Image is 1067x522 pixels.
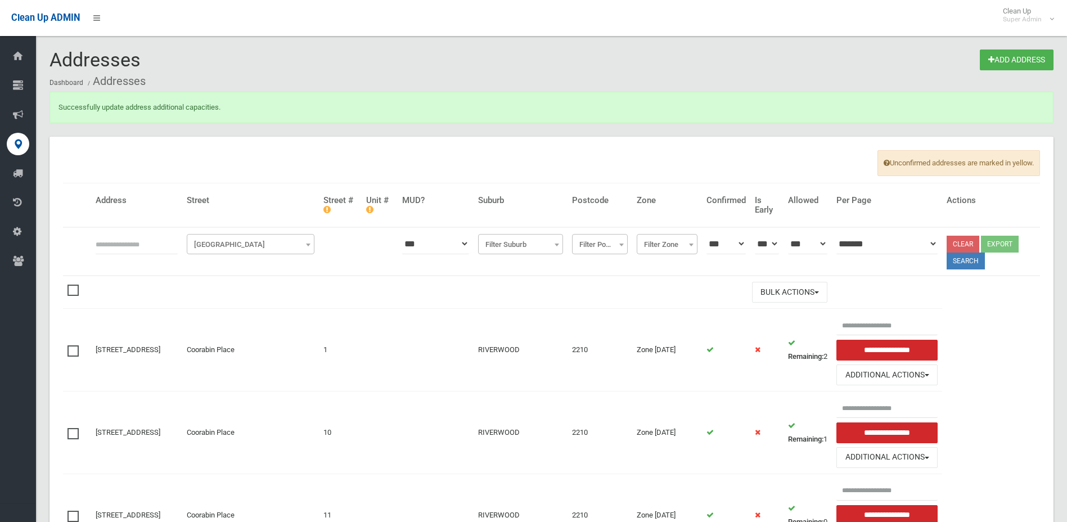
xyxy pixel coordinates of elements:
[632,391,702,474] td: Zone [DATE]
[572,234,628,254] span: Filter Postcode
[182,309,319,391] td: Coorabin Place
[997,7,1053,24] span: Clean Up
[85,71,146,92] li: Addresses
[836,196,938,205] h4: Per Page
[319,309,362,391] td: 1
[572,196,628,205] h4: Postcode
[49,48,141,71] span: Addresses
[96,428,160,436] a: [STREET_ADDRESS]
[788,352,823,361] strong: Remaining:
[784,309,832,391] td: 2
[947,253,985,269] button: Search
[947,196,1036,205] h4: Actions
[877,150,1040,176] span: Unconfirmed addresses are marked in yellow.
[187,234,314,254] span: Filter Street
[640,237,695,253] span: Filter Zone
[11,12,80,23] span: Clean Up ADMIN
[366,196,393,214] h4: Unit #
[632,309,702,391] td: Zone [DATE]
[637,196,697,205] h4: Zone
[323,196,358,214] h4: Street #
[784,391,832,474] td: 1
[402,196,469,205] h4: MUD?
[187,196,314,205] h4: Street
[568,309,632,391] td: 2210
[981,236,1019,253] button: Export
[637,234,697,254] span: Filter Zone
[788,196,827,205] h4: Allowed
[182,391,319,474] td: Coorabin Place
[481,237,560,253] span: Filter Suburb
[49,92,1054,123] div: Successfully update address additional capacities.
[836,447,938,468] button: Additional Actions
[478,196,563,205] h4: Suburb
[49,79,83,87] a: Dashboard
[319,391,362,474] td: 10
[836,364,938,385] button: Additional Actions
[96,196,178,205] h4: Address
[96,511,160,519] a: [STREET_ADDRESS]
[755,196,779,214] h4: Is Early
[190,237,312,253] span: Filter Street
[474,391,568,474] td: RIVERWOOD
[575,237,625,253] span: Filter Postcode
[1003,15,1042,24] small: Super Admin
[474,309,568,391] td: RIVERWOOD
[96,345,160,354] a: [STREET_ADDRESS]
[980,49,1054,70] a: Add Address
[568,391,632,474] td: 2210
[947,236,979,253] a: Clear
[788,435,823,443] strong: Remaining:
[706,196,746,205] h4: Confirmed
[752,282,827,303] button: Bulk Actions
[478,234,563,254] span: Filter Suburb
